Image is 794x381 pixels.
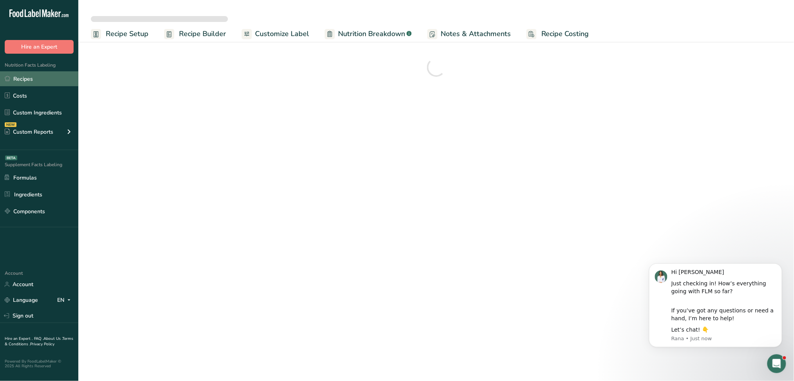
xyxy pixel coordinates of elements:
a: FAQ . [34,336,43,341]
span: Notes & Attachments [441,29,511,39]
a: Terms & Conditions . [5,336,73,347]
a: Recipe Builder [164,25,226,43]
div: Custom Reports [5,128,53,136]
a: Language [5,293,38,307]
a: Hire an Expert . [5,336,33,341]
a: Recipe Costing [526,25,589,43]
div: NEW [5,122,16,127]
a: Nutrition Breakdown [325,25,412,43]
a: Privacy Policy [30,341,54,347]
a: About Us . [43,336,62,341]
span: Nutrition Breakdown [338,29,405,39]
span: Recipe Costing [541,29,589,39]
span: Recipe Setup [106,29,148,39]
div: EN [57,296,74,305]
iframe: Intercom notifications message [637,251,794,360]
a: Recipe Setup [91,25,148,43]
div: Powered By FoodLabelMaker © 2025 All Rights Reserved [5,359,74,368]
span: Recipe Builder [179,29,226,39]
a: Customize Label [242,25,309,43]
div: BETA [5,156,17,160]
a: Notes & Attachments [427,25,511,43]
iframe: Intercom live chat [767,354,786,373]
span: Customize Label [255,29,309,39]
button: Hire an Expert [5,40,74,54]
